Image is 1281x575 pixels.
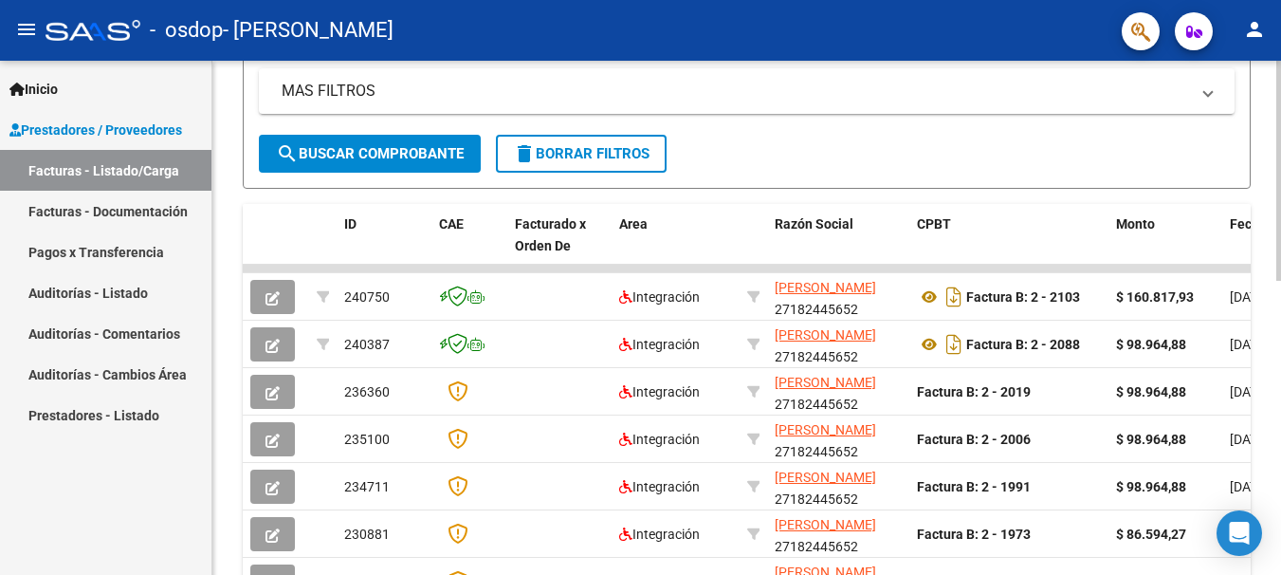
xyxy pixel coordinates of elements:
span: Integración [619,289,700,305]
span: Monto [1116,216,1155,232]
strong: $ 98.964,88 [1116,479,1186,494]
span: CAE [439,216,464,232]
span: [PERSON_NAME] [775,375,876,390]
strong: $ 86.594,27 [1116,527,1186,542]
span: Borrar Filtros [513,145,650,162]
mat-panel-title: MAS FILTROS [282,81,1189,102]
datatable-header-cell: Monto [1108,204,1222,287]
mat-icon: person [1243,18,1266,41]
span: [DATE] [1230,384,1269,399]
datatable-header-cell: ID [337,204,431,287]
strong: Factura B: 2 - 2019 [917,384,1031,399]
div: 27182445652 [775,467,902,507]
span: [DATE] [1230,479,1269,494]
span: 234711 [344,479,390,494]
span: Facturado x Orden De [515,216,586,253]
span: [PERSON_NAME] [775,517,876,532]
button: Buscar Comprobante [259,135,481,173]
strong: $ 98.964,88 [1116,432,1186,447]
span: 230881 [344,527,390,542]
div: 27182445652 [775,277,902,317]
span: Prestadores / Proveedores [9,120,182,140]
span: [DATE] [1230,432,1269,447]
span: [PERSON_NAME] [775,327,876,343]
div: 27182445652 [775,325,902,364]
strong: $ 98.964,88 [1116,384,1186,399]
span: ID [344,216,357,232]
span: [PERSON_NAME] [775,422,876,437]
span: Integración [619,337,700,352]
strong: Factura B: 2 - 2103 [966,289,1080,305]
strong: $ 160.817,93 [1116,289,1194,305]
span: 236360 [344,384,390,399]
span: 240387 [344,337,390,352]
span: Razón Social [775,216,853,232]
i: Descargar documento [942,282,966,312]
span: Integración [619,384,700,399]
span: 240750 [344,289,390,305]
span: [PERSON_NAME] [775,470,876,485]
span: Integración [619,527,700,542]
i: Descargar documento [942,329,966,360]
span: [PERSON_NAME] [775,280,876,295]
span: Inicio [9,79,58,100]
span: CPBT [917,216,951,232]
div: 27182445652 [775,372,902,412]
div: 27182445652 [775,514,902,554]
div: Open Intercom Messenger [1217,510,1262,556]
datatable-header-cell: Razón Social [767,204,909,287]
span: Integración [619,432,700,447]
div: 27182445652 [775,419,902,459]
mat-icon: menu [15,18,38,41]
datatable-header-cell: Facturado x Orden De [507,204,612,287]
span: [DATE] [1230,289,1269,305]
span: 235100 [344,432,390,447]
strong: Factura B: 2 - 1973 [917,527,1031,542]
datatable-header-cell: CAE [431,204,507,287]
span: Area [619,216,648,232]
span: Buscar Comprobante [276,145,464,162]
mat-icon: delete [513,142,536,165]
strong: Factura B: 2 - 2088 [966,337,1080,352]
mat-expansion-panel-header: MAS FILTROS [259,68,1235,114]
span: - [PERSON_NAME] [223,9,393,51]
strong: Factura B: 2 - 2006 [917,432,1031,447]
mat-icon: search [276,142,299,165]
strong: Factura B: 2 - 1991 [917,479,1031,494]
datatable-header-cell: Area [612,204,740,287]
button: Borrar Filtros [496,135,667,173]
datatable-header-cell: CPBT [909,204,1108,287]
span: Integración [619,479,700,494]
span: - osdop [150,9,223,51]
span: [DATE] [1230,337,1269,352]
strong: $ 98.964,88 [1116,337,1186,352]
